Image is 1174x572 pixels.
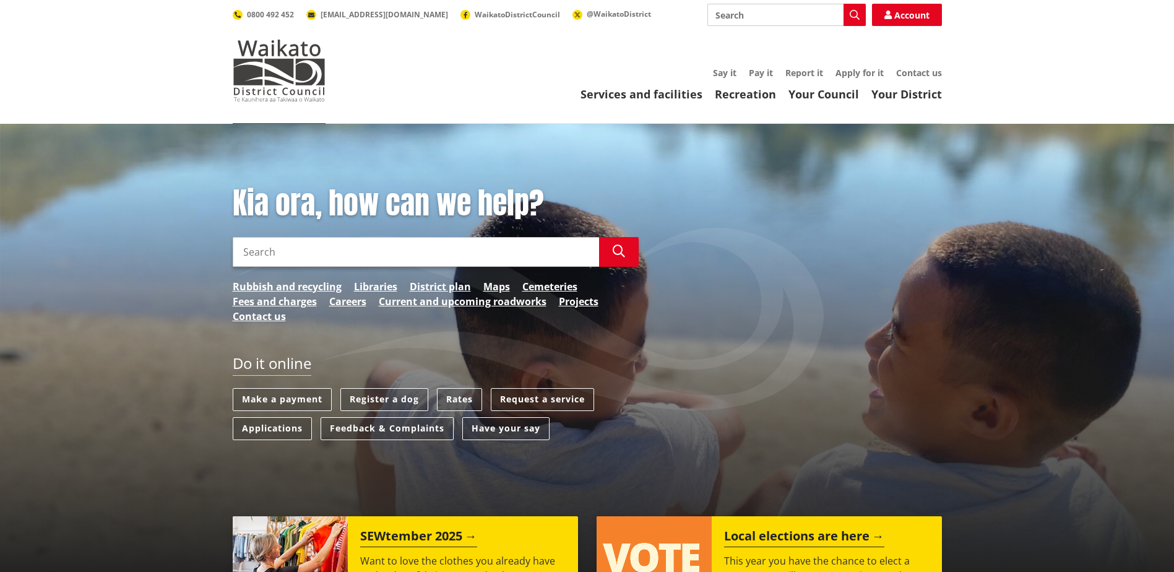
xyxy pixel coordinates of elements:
[247,9,294,20] span: 0800 492 452
[483,279,510,294] a: Maps
[354,279,397,294] a: Libraries
[587,9,651,19] span: @WaikatoDistrict
[835,67,884,79] a: Apply for it
[360,529,477,547] h2: SEWtember 2025
[233,388,332,411] a: Make a payment
[715,87,776,102] a: Recreation
[321,9,448,20] span: [EMAIL_ADDRESS][DOMAIN_NAME]
[559,294,598,309] a: Projects
[437,388,482,411] a: Rates
[872,4,942,26] a: Account
[871,87,942,102] a: Your District
[462,417,550,440] a: Have your say
[306,9,448,20] a: [EMAIL_ADDRESS][DOMAIN_NAME]
[233,186,639,222] h1: Kia ora, how can we help?
[724,529,884,547] h2: Local elections are here
[475,9,560,20] span: WaikatoDistrictCouncil
[707,4,866,26] input: Search input
[581,87,702,102] a: Services and facilities
[233,279,342,294] a: Rubbish and recycling
[785,67,823,79] a: Report it
[233,40,326,102] img: Waikato District Council - Te Kaunihera aa Takiwaa o Waikato
[788,87,859,102] a: Your Council
[896,67,942,79] a: Contact us
[233,309,286,324] a: Contact us
[379,294,546,309] a: Current and upcoming roadworks
[522,279,577,294] a: Cemeteries
[329,294,366,309] a: Careers
[460,9,560,20] a: WaikatoDistrictCouncil
[233,294,317,309] a: Fees and charges
[233,417,312,440] a: Applications
[713,67,736,79] a: Say it
[572,9,651,19] a: @WaikatoDistrict
[410,279,471,294] a: District plan
[321,417,454,440] a: Feedback & Complaints
[491,388,594,411] a: Request a service
[749,67,773,79] a: Pay it
[233,355,311,376] h2: Do it online
[233,9,294,20] a: 0800 492 452
[340,388,428,411] a: Register a dog
[233,237,599,267] input: Search input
